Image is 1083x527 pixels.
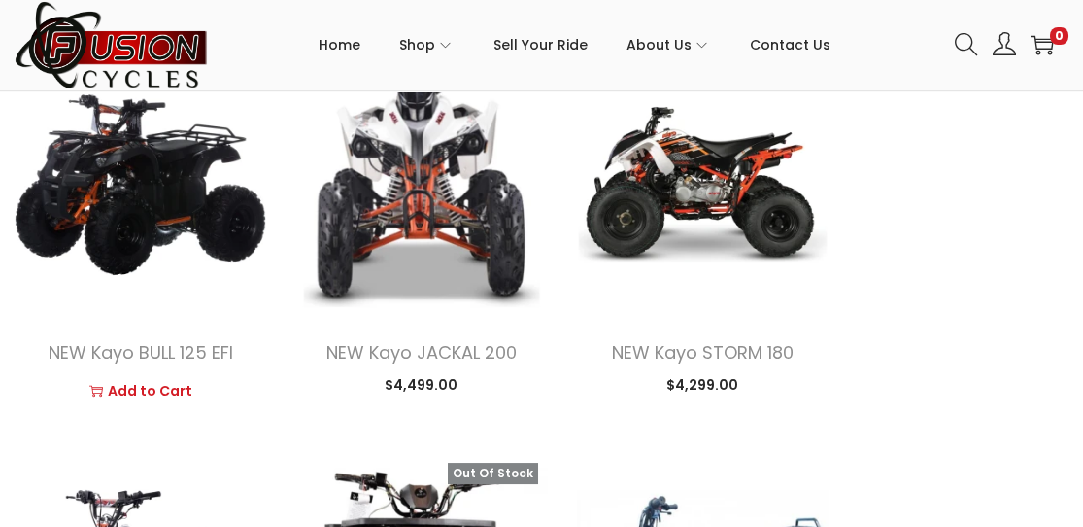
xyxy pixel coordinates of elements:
[750,20,830,69] span: Contact Us
[209,1,940,88] nav: Primary navigation
[493,20,588,69] span: Sell Your Ride
[385,375,457,395] span: 4,499.00
[1031,33,1054,56] a: 0
[29,376,252,405] a: Add to Cart
[399,1,455,88] a: Shop
[399,20,435,69] span: Shop
[493,1,588,88] a: Sell Your Ride
[626,20,692,69] span: About Us
[326,340,517,365] a: NEW Kayo JACKAL 200
[385,375,393,395] span: $
[666,375,675,395] span: $
[49,340,233,365] a: NEW Kayo BULL 125 EFI
[666,375,738,395] span: 4,299.00
[319,20,360,69] span: Home
[319,1,360,88] a: Home
[750,1,830,88] a: Contact Us
[612,340,794,365] a: NEW Kayo STORM 180
[626,1,711,88] a: About Us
